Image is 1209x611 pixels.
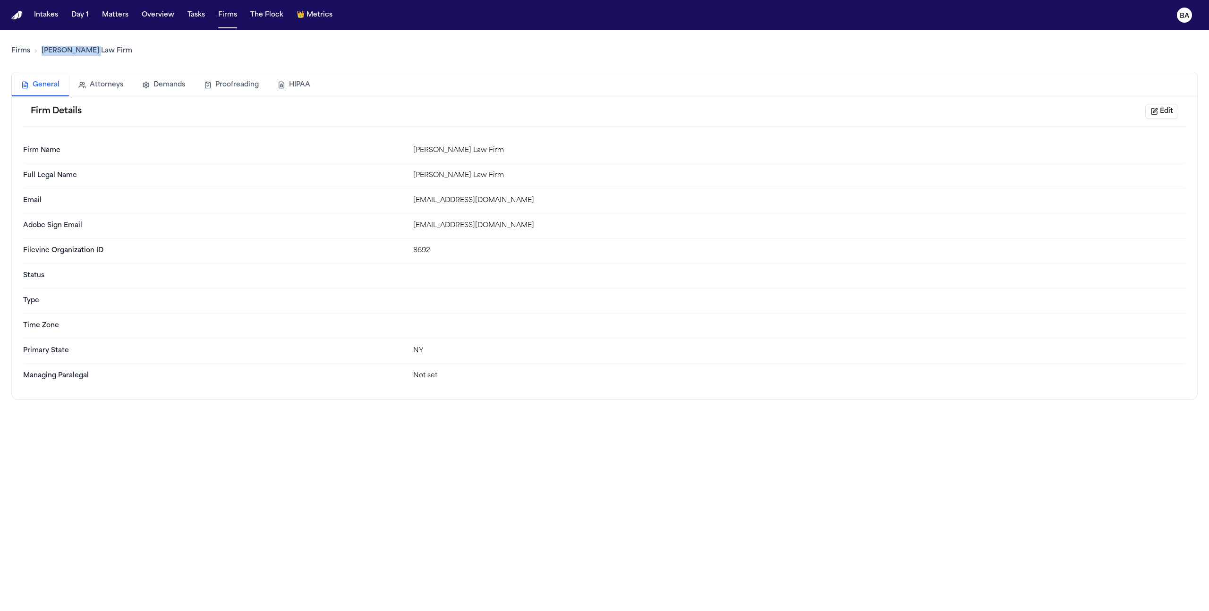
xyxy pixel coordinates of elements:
[413,146,1186,155] div: [PERSON_NAME] Law Firm
[23,371,406,381] dt: Managing Paralegal
[23,271,406,280] dt: Status
[293,7,336,24] button: crownMetrics
[11,11,23,20] a: Home
[30,7,62,24] button: Intakes
[247,7,287,24] button: The Flock
[413,371,1186,381] div: Not set
[23,221,406,230] dt: Adobe Sign Email
[195,75,268,95] button: Proofreading
[184,7,209,24] button: Tasks
[23,146,406,155] dt: Firm Name
[413,246,1186,255] div: 8692
[133,75,195,95] button: Demands
[31,105,82,118] h2: Firm Details
[68,7,93,24] button: Day 1
[11,11,23,20] img: Finch Logo
[23,321,406,331] dt: Time Zone
[11,46,30,56] a: Firms
[413,346,1186,356] div: NY
[138,7,178,24] button: Overview
[413,171,1186,180] div: [PERSON_NAME] Law Firm
[23,171,406,180] dt: Full Legal Name
[98,7,132,24] button: Matters
[69,75,133,95] button: Attorneys
[413,221,1186,230] div: [EMAIL_ADDRESS][DOMAIN_NAME]
[268,75,320,95] button: HIPAA
[413,196,1186,205] div: [EMAIL_ADDRESS][DOMAIN_NAME]
[12,75,69,96] button: General
[11,46,132,56] nav: Breadcrumb
[1145,104,1178,119] button: Edit
[42,46,132,56] a: [PERSON_NAME] Law Firm
[23,346,406,356] dt: Primary State
[23,246,406,255] dt: Filevine Organization ID
[23,196,406,205] dt: Email
[214,7,241,24] button: Firms
[23,296,406,305] dt: Type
